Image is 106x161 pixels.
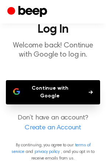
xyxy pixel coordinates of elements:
[6,24,100,35] h1: Log In
[35,150,60,154] a: privacy policy
[6,80,100,104] button: Continue with Google
[7,123,99,133] a: Create an Account
[6,113,100,133] p: Don’t have an account?
[7,5,49,19] a: Beep
[6,41,100,60] p: Welcome back! Continue with Google to log in.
